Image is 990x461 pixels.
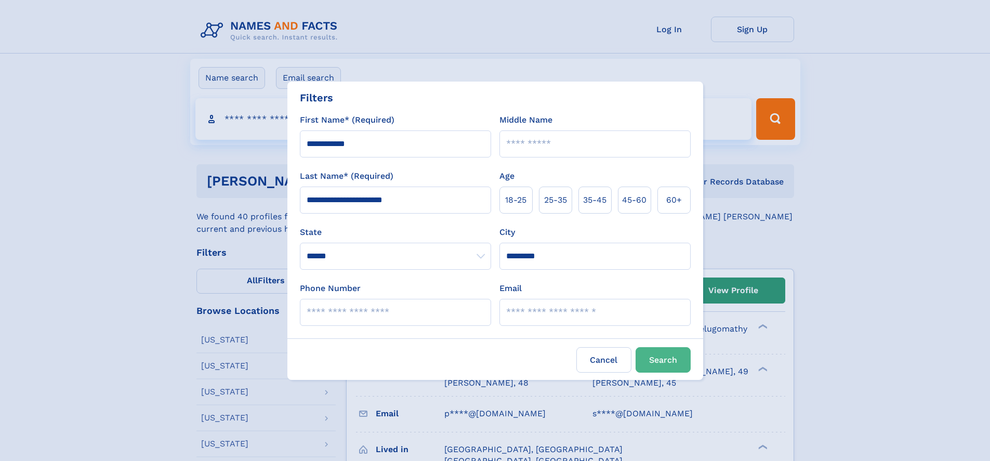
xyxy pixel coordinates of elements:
label: Last Name* (Required) [300,170,393,182]
span: 18‑25 [505,194,526,206]
label: City [499,226,515,239]
div: Filters [300,90,333,106]
span: 25‑35 [544,194,567,206]
label: Age [499,170,514,182]
span: 60+ [666,194,682,206]
label: Phone Number [300,282,361,295]
label: Email [499,282,522,295]
span: 35‑45 [583,194,606,206]
button: Search [636,347,691,373]
label: Middle Name [499,114,552,126]
label: State [300,226,491,239]
label: Cancel [576,347,631,373]
label: First Name* (Required) [300,114,394,126]
span: 45‑60 [622,194,646,206]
